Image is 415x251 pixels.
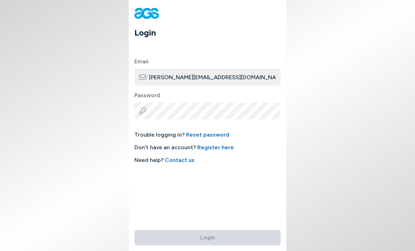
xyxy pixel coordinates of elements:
h1: Login [134,26,286,39]
a: Contact us [165,157,194,163]
span: Trouble logging in? [134,131,281,139]
button: Login [134,230,281,245]
label: Email [134,57,281,66]
a: Reset password [186,131,229,138]
span: Don’t have an account? [134,143,281,152]
span: Need help? [134,156,281,164]
label: Password [134,91,281,100]
a: Register here [197,144,234,151]
input: Type here [134,69,281,86]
